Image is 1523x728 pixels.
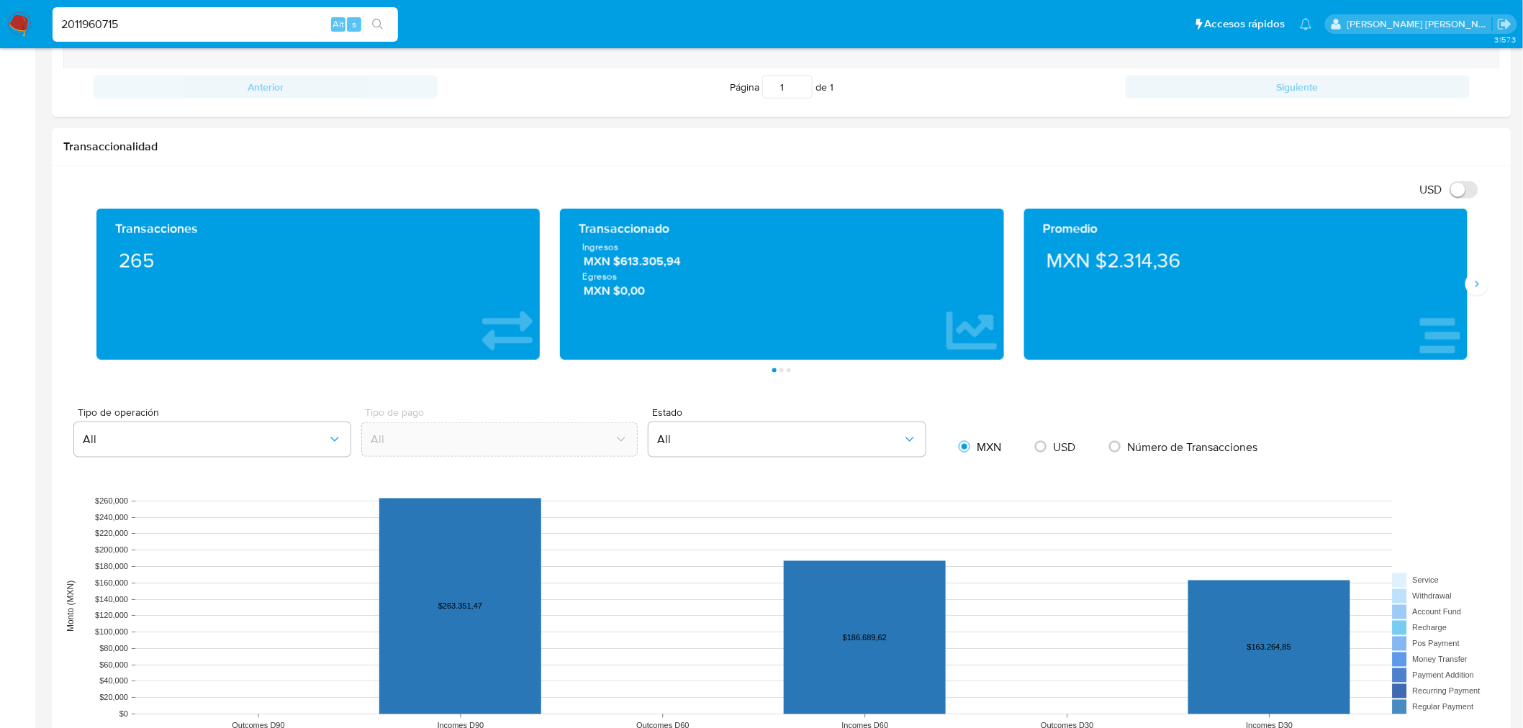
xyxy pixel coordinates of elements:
span: Alt [333,17,344,31]
input: Buscar usuario o caso... [53,15,398,34]
button: search-icon [363,14,392,35]
span: Página de [730,76,833,99]
a: Notificaciones [1300,18,1312,30]
p: mercedes.medrano@mercadolibre.com [1347,17,1493,31]
h1: Transaccionalidad [63,140,1500,154]
button: Siguiente [1126,76,1470,99]
span: Accesos rápidos [1205,17,1285,32]
a: Salir [1497,17,1512,32]
span: 3.157.3 [1494,34,1516,45]
button: Anterior [94,76,438,99]
span: 1 [830,80,833,94]
span: s [352,17,356,31]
